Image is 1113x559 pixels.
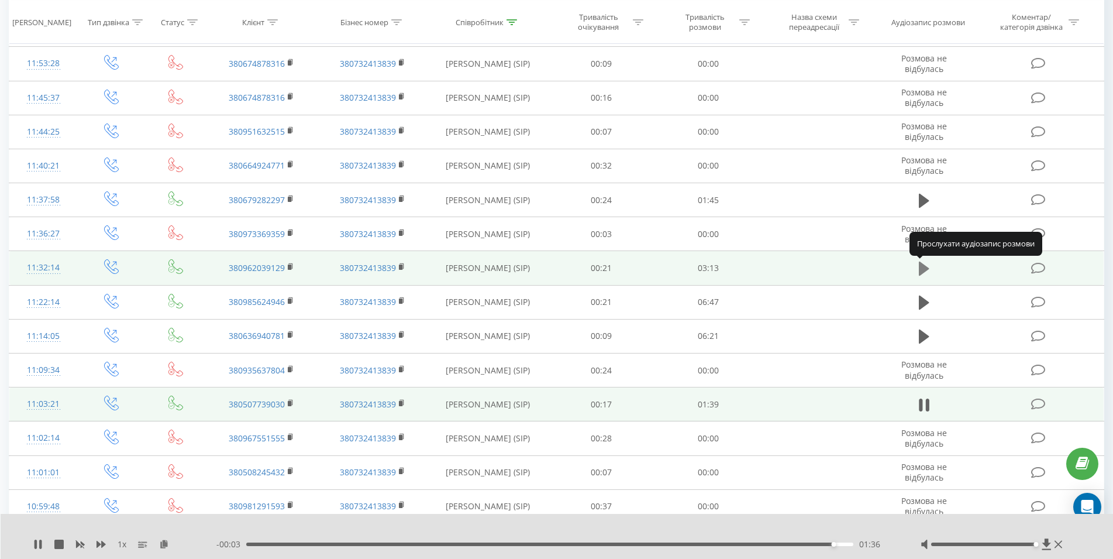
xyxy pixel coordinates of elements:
td: 00:32 [548,149,655,183]
td: 00:21 [548,251,655,285]
span: Розмова не відбулась [901,427,947,449]
a: 380935637804 [229,365,285,376]
td: 00:24 [548,183,655,217]
div: 11:40:21 [21,155,66,177]
div: Тривалість очікування [567,12,630,32]
td: [PERSON_NAME] (SIP) [428,354,548,387]
a: 380962039129 [229,262,285,273]
div: 11:36:27 [21,222,66,245]
td: 00:21 [548,285,655,319]
a: 380636940781 [229,330,285,341]
a: 380679282297 [229,194,285,205]
span: Розмова не відбулась [901,461,947,483]
td: [PERSON_NAME] (SIP) [428,319,548,353]
td: 00:00 [654,81,761,115]
td: 00:37 [548,489,655,523]
td: [PERSON_NAME] (SIP) [428,47,548,81]
a: 380985624946 [229,296,285,307]
a: 380951632515 [229,126,285,137]
td: 00:00 [654,149,761,183]
td: [PERSON_NAME] (SIP) [428,455,548,489]
td: [PERSON_NAME] (SIP) [428,421,548,455]
div: Accessibility label [832,542,836,547]
td: [PERSON_NAME] (SIP) [428,285,548,319]
td: [PERSON_NAME] (SIP) [428,81,548,115]
a: 380732413839 [340,467,396,478]
a: 380732413839 [340,433,396,444]
span: 1 x [118,539,126,550]
div: 11:02:14 [21,427,66,450]
td: 00:24 [548,354,655,387]
td: [PERSON_NAME] (SIP) [428,115,548,149]
td: 01:45 [654,183,761,217]
div: Клієнт [242,17,264,27]
div: Статус [161,17,184,27]
a: 380674878316 [229,58,285,69]
td: 00:00 [654,47,761,81]
td: 01:39 [654,387,761,421]
div: Назва схеми переадресації [783,12,846,32]
div: 11:14:05 [21,325,66,348]
a: 380732413839 [340,399,396,410]
div: 11:45:37 [21,87,66,109]
td: [PERSON_NAME] (SIP) [428,183,548,217]
a: 380732413839 [340,194,396,205]
a: 380981291593 [229,500,285,512]
span: Розмова не відбулась [901,495,947,517]
div: 11:03:21 [21,393,66,416]
td: 03:13 [654,251,761,285]
div: [PERSON_NAME] [12,17,71,27]
a: 380973369359 [229,228,285,239]
div: 11:37:58 [21,188,66,211]
td: 00:09 [548,319,655,353]
a: 380732413839 [340,296,396,307]
td: 00:28 [548,421,655,455]
div: Тип дзвінка [88,17,129,27]
span: Розмова не відбулась [901,87,947,108]
td: 00:00 [654,217,761,251]
td: 00:00 [654,489,761,523]
a: 380507739030 [229,399,285,410]
div: 11:22:14 [21,291,66,314]
div: 11:44:25 [21,121,66,143]
a: 380732413839 [340,365,396,376]
td: 00:17 [548,387,655,421]
td: 00:07 [548,115,655,149]
td: 00:00 [654,421,761,455]
a: 380664924771 [229,160,285,171]
div: 11:32:14 [21,256,66,279]
td: 00:00 [654,115,761,149]
div: Прослухати аудіозапис розмови [909,232,1042,255]
td: 00:00 [654,455,761,489]
div: 11:53:28 [21,52,66,75]
a: 380732413839 [340,262,396,273]
div: 10:59:48 [21,495,66,518]
td: 00:09 [548,47,655,81]
span: Розмова не відбулась [901,53,947,74]
a: 380674878316 [229,92,285,103]
td: 00:03 [548,217,655,251]
td: [PERSON_NAME] (SIP) [428,149,548,183]
td: [PERSON_NAME] (SIP) [428,217,548,251]
div: Тривалість розмови [674,12,736,32]
div: Open Intercom Messenger [1073,493,1101,521]
div: Аудіозапис розмови [891,17,965,27]
a: 380732413839 [340,58,396,69]
a: 380732413839 [340,330,396,341]
td: 06:21 [654,319,761,353]
span: Розмова не відбулась [901,155,947,176]
td: [PERSON_NAME] (SIP) [428,489,548,523]
a: 380732413839 [340,160,396,171]
td: 06:47 [654,285,761,319]
div: Співробітник [456,17,504,27]
span: - 00:03 [216,539,246,550]
span: Розмова не відбулась [901,121,947,142]
span: 01:36 [859,539,880,550]
div: 11:01:01 [21,461,66,484]
a: 380732413839 [340,228,396,239]
span: Розмова не відбулась [901,223,947,245]
div: Коментар/категорія дзвінка [997,12,1066,32]
span: Розмова не відбулась [901,359,947,380]
td: 00:16 [548,81,655,115]
td: [PERSON_NAME] (SIP) [428,387,548,421]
